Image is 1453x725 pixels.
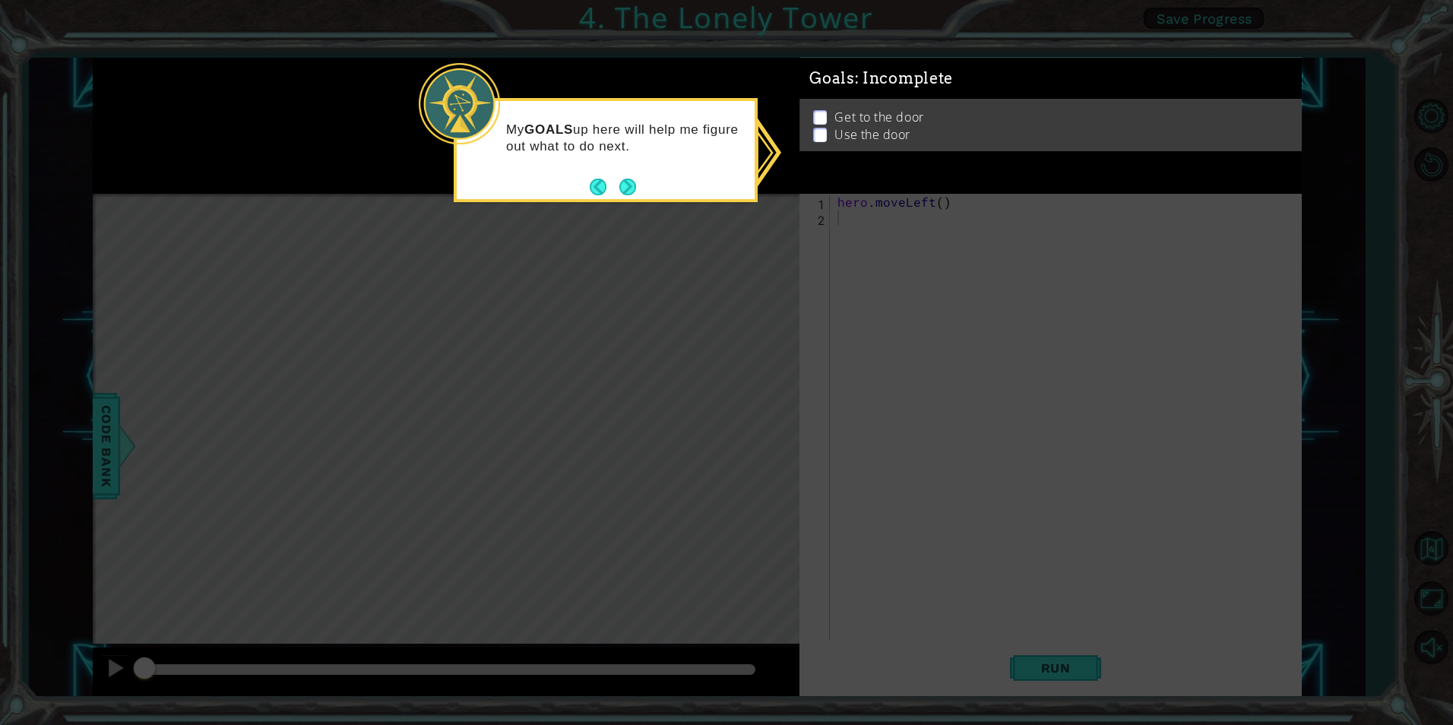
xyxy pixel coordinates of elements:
span: Goals [809,70,953,89]
span: : Incomplete [855,70,953,88]
p: My up here will help me figure out what to do next. [506,122,744,155]
button: Next [619,179,636,195]
strong: GOALS [524,122,573,137]
p: Use the door [834,127,910,144]
p: Get to the door [834,109,923,126]
button: Back [590,179,619,195]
